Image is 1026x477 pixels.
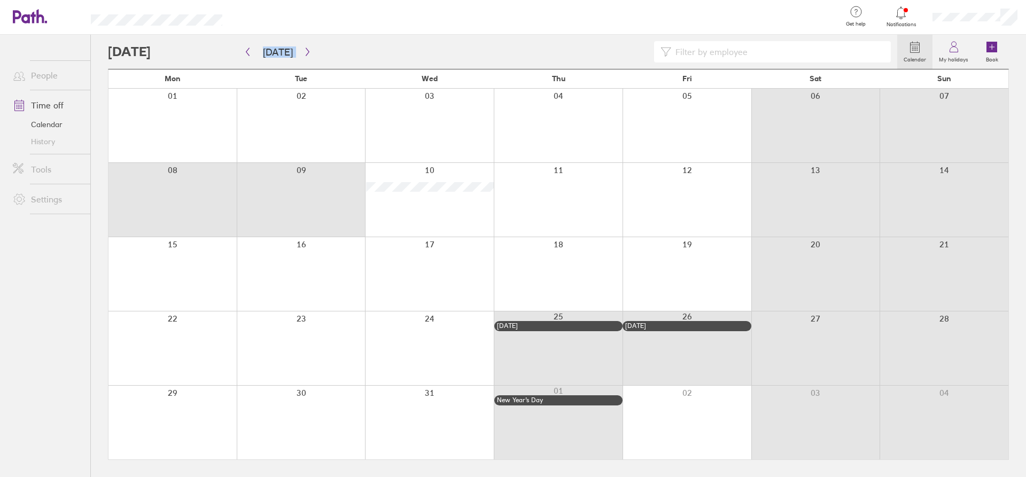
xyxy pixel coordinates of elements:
[422,74,438,83] span: Wed
[497,322,620,330] div: [DATE]
[552,74,565,83] span: Thu
[884,21,919,28] span: Notifications
[932,53,975,63] label: My holidays
[838,21,873,27] span: Get help
[165,74,181,83] span: Mon
[4,159,90,180] a: Tools
[4,95,90,116] a: Time off
[897,35,932,69] a: Calendar
[810,74,821,83] span: Sat
[884,5,919,28] a: Notifications
[4,65,90,86] a: People
[932,35,975,69] a: My holidays
[937,74,951,83] span: Sun
[254,43,301,61] button: [DATE]
[4,116,90,133] a: Calendar
[671,42,884,62] input: Filter by employee
[295,74,307,83] span: Tue
[4,189,90,210] a: Settings
[975,35,1009,69] a: Book
[625,322,749,330] div: [DATE]
[682,74,692,83] span: Fri
[980,53,1005,63] label: Book
[4,133,90,150] a: History
[897,53,932,63] label: Calendar
[497,396,620,404] div: New Year’s Day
